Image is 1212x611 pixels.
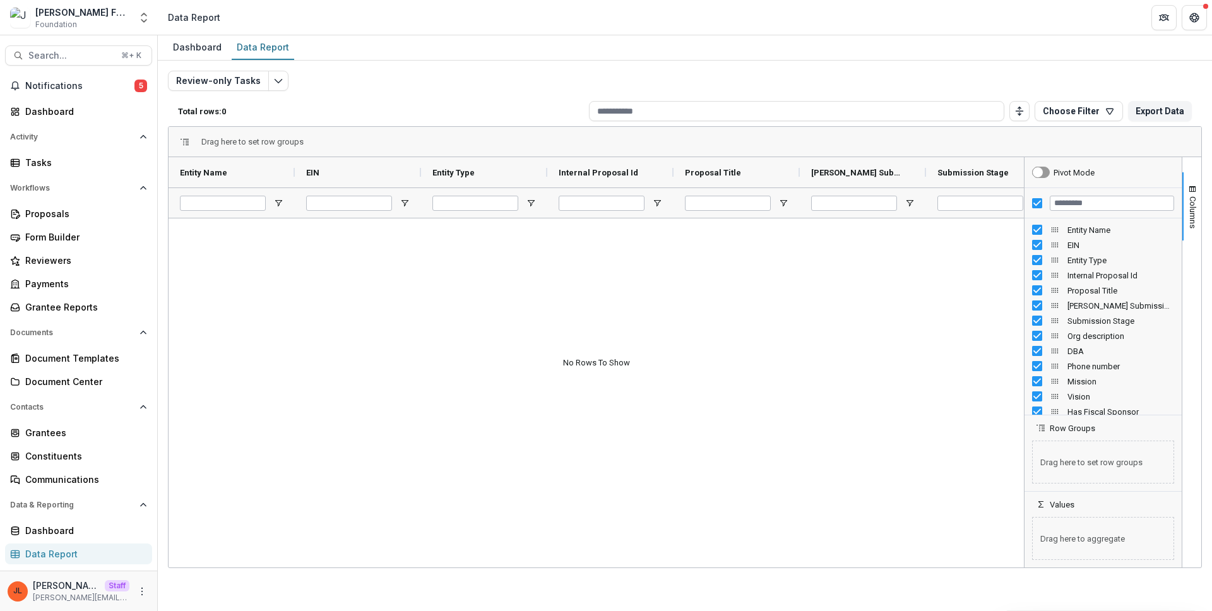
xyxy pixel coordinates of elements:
[10,8,30,28] img: Jeanne Foundation
[1009,101,1030,121] button: Toggle auto height
[168,71,269,91] button: Review-only Tasks
[10,133,134,141] span: Activity
[25,473,142,486] div: Communications
[1025,252,1182,268] div: Entity Type Column
[1067,271,1174,280] span: Internal Proposal Id
[232,35,294,60] a: Data Report
[28,50,114,61] span: Search...
[10,501,134,509] span: Data & Reporting
[1025,509,1182,567] div: Values
[10,328,134,337] span: Documents
[5,45,152,66] button: Search...
[5,397,152,417] button: Open Contacts
[180,168,227,177] span: Entity Name
[5,495,152,515] button: Open Data & Reporting
[10,184,134,193] span: Workflows
[25,449,142,463] div: Constituents
[1067,407,1174,417] span: Has Fiscal Sponsor
[168,38,227,56] div: Dashboard
[1025,328,1182,343] div: Org description Column
[1025,433,1182,491] div: Row Groups
[35,6,130,19] div: [PERSON_NAME] Foundation
[168,11,220,24] div: Data Report
[905,198,915,208] button: Open Filter Menu
[5,469,152,490] a: Communications
[5,446,152,466] a: Constituents
[5,273,152,294] a: Payments
[163,8,225,27] nav: breadcrumb
[1025,268,1182,283] div: Internal Proposal Id Column
[5,323,152,343] button: Open Documents
[273,198,283,208] button: Open Filter Menu
[268,71,288,91] button: Edit selected report
[811,168,905,177] span: [PERSON_NAME] Submission Id
[526,198,536,208] button: Open Filter Menu
[937,196,1023,211] input: Submission Stage Filter Input
[1067,256,1174,265] span: Entity Type
[1050,196,1174,211] input: Filter Columns Input
[778,198,788,208] button: Open Filter Menu
[25,277,142,290] div: Payments
[1025,237,1182,252] div: EIN Column
[1067,331,1174,341] span: Org description
[5,520,152,541] a: Dashboard
[1025,389,1182,404] div: Vision Column
[652,198,662,208] button: Open Filter Menu
[134,584,150,599] button: More
[1067,362,1174,371] span: Phone number
[25,352,142,365] div: Document Templates
[1025,222,1182,237] div: Entity Name Column
[1067,301,1174,311] span: [PERSON_NAME] Submission Id
[1032,517,1174,560] span: Drag here to aggregate
[1151,5,1177,30] button: Partners
[306,196,392,211] input: EIN Filter Input
[1032,441,1174,483] span: Drag here to set row groups
[811,196,897,211] input: Temelio Grant Submission Id Filter Input
[1067,316,1174,326] span: Submission Stage
[1050,500,1074,509] span: Values
[1025,343,1182,359] div: DBA Column
[5,178,152,198] button: Open Workflows
[1054,168,1095,177] div: Pivot Mode
[432,196,518,211] input: Entity Type Filter Input
[135,5,153,30] button: Open entity switcher
[1025,404,1182,419] div: Has Fiscal Sponsor Column
[1025,374,1182,389] div: Mission Column
[400,198,410,208] button: Open Filter Menu
[25,230,142,244] div: Form Builder
[5,152,152,173] a: Tasks
[432,168,475,177] span: Entity Type
[5,348,152,369] a: Document Templates
[685,196,771,211] input: Proposal Title Filter Input
[25,81,134,92] span: Notifications
[25,105,142,118] div: Dashboard
[1035,101,1123,121] button: Choose Filter
[168,35,227,60] a: Dashboard
[5,543,152,564] a: Data Report
[35,19,77,30] span: Foundation
[685,168,741,177] span: Proposal Title
[1067,286,1174,295] span: Proposal Title
[1067,225,1174,235] span: Entity Name
[25,207,142,220] div: Proposals
[1067,392,1174,401] span: Vision
[1067,240,1174,250] span: EIN
[25,524,142,537] div: Dashboard
[1025,283,1182,298] div: Proposal Title Column
[5,203,152,224] a: Proposals
[33,579,100,592] p: [PERSON_NAME]
[559,168,638,177] span: Internal Proposal Id
[1050,424,1095,433] span: Row Groups
[25,426,142,439] div: Grantees
[1025,313,1182,328] div: Submission Stage Column
[1067,377,1174,386] span: Mission
[5,101,152,122] a: Dashboard
[25,156,142,169] div: Tasks
[559,196,645,211] input: Internal Proposal Id Filter Input
[5,127,152,147] button: Open Activity
[1188,196,1197,228] span: Columns
[5,422,152,443] a: Grantees
[134,80,147,92] span: 5
[937,168,1009,177] span: Submission Stage
[119,49,144,62] div: ⌘ + K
